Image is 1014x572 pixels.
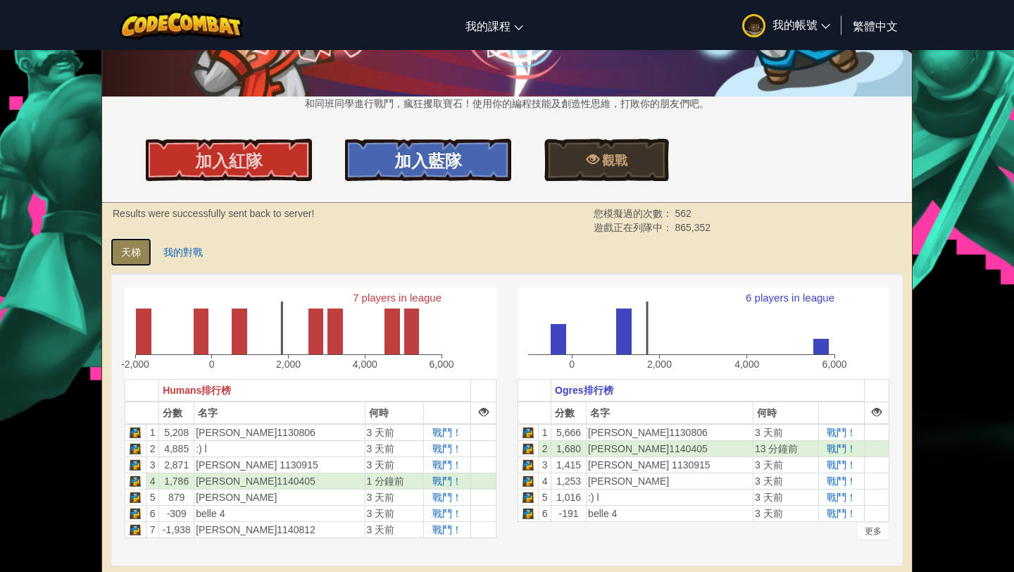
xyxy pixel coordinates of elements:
[201,385,231,396] span: 排行榜
[551,441,587,457] td: 1,680
[432,492,462,503] a: 戰鬥！
[539,424,551,441] td: 1
[518,457,539,473] td: Python
[194,441,365,457] td: :) l
[539,506,551,522] td: 6
[429,359,453,370] text: 6,000
[465,18,511,33] span: 我的課程
[827,492,856,503] a: 戰鬥！
[846,6,905,44] a: 繁體中文
[551,490,587,506] td: 1,016
[432,475,462,487] a: 戰鬥！
[827,443,856,454] a: 戰鬥！
[276,359,301,370] text: 2,000
[125,506,146,522] td: Python
[159,473,194,490] td: 1,786
[194,522,365,538] td: [PERSON_NAME]1140812
[827,508,856,519] a: 戰鬥！
[675,208,691,219] span: 562
[432,427,462,438] a: 戰鬥！
[195,149,263,172] span: 加入紅隊
[146,441,158,457] td: 2
[753,424,819,441] td: 3 天前
[159,402,194,424] th: 分數
[735,3,837,47] a: 我的帳號
[194,402,365,424] th: 名字
[125,473,146,490] td: Python
[753,457,819,473] td: 3 天前
[194,457,365,473] td: [PERSON_NAME] 1130915
[159,506,194,522] td: -309
[594,208,675,219] span: 您模擬過的次數：
[194,424,365,441] td: [PERSON_NAME]1130806
[365,506,424,522] td: 3 天前
[146,522,158,538] td: 7
[518,506,539,522] td: Python
[539,457,551,473] td: 3
[555,385,583,396] span: Ogres
[125,490,146,506] td: Python
[146,424,158,441] td: 1
[539,441,551,457] td: 2
[353,359,377,370] text: 4,000
[209,359,215,370] text: 0
[365,424,424,441] td: 3 天前
[113,208,314,219] strong: Results were successfully sent back to server!
[587,457,753,473] td: [PERSON_NAME] 1130915
[827,459,856,471] a: 戰鬥！
[753,402,819,424] th: 何時
[353,292,442,304] text: 7 players in league
[159,457,194,473] td: 2,871
[125,522,146,538] td: Python
[153,238,213,266] a: 我的對戰
[551,473,587,490] td: 1,253
[539,473,551,490] td: 4
[365,402,424,424] th: 何時
[587,490,753,506] td: :) l
[125,457,146,473] td: Python
[365,490,424,506] td: 3 天前
[365,441,424,457] td: 3 天前
[853,18,898,33] span: 繁體中文
[146,490,158,506] td: 5
[365,473,424,490] td: 1 分鐘前
[599,151,627,169] span: 觀戰
[125,441,146,457] td: Python
[432,459,462,471] a: 戰鬥！
[159,490,194,506] td: 879
[594,222,675,233] span: 遊戲正在列隊中：
[753,490,819,506] td: 3 天前
[822,359,846,370] text: 6,000
[432,443,462,454] span: 戰鬥！
[125,424,146,441] td: Python
[647,359,672,370] text: 2,000
[587,424,753,441] td: [PERSON_NAME]1130806
[587,473,753,490] td: [PERSON_NAME]
[432,524,462,535] a: 戰鬥！
[551,424,587,441] td: 5,666
[518,490,539,506] td: Python
[587,506,753,522] td: belle 4
[120,11,243,39] img: CodeCombat logo
[857,523,889,540] div: 更多
[111,238,151,266] a: 天梯
[675,222,711,233] span: 865,352
[518,473,539,490] td: Python
[827,475,856,487] a: 戰鬥！
[394,149,462,172] span: 加入藍隊
[163,385,201,396] span: Humans
[159,522,194,538] td: -1,938
[827,427,856,438] a: 戰鬥！
[194,506,365,522] td: belle 4
[146,506,158,522] td: 6
[772,17,830,32] span: 我的帳號
[518,441,539,457] td: Python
